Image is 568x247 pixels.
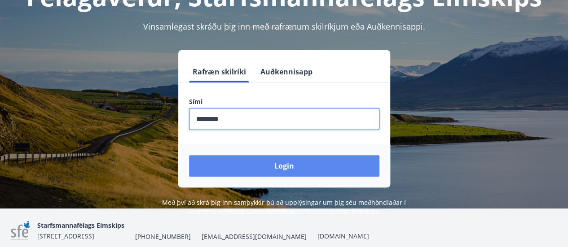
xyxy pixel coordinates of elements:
[143,21,425,32] span: Vinsamlegast skráðu þig inn með rafrænum skilríkjum eða Auðkennisappi.
[202,232,307,241] span: [EMAIL_ADDRESS][DOMAIN_NAME]
[189,61,250,82] button: Rafræn skilríki
[37,232,94,240] span: [STREET_ADDRESS]
[226,207,294,216] a: Persónuverndarstefna
[162,198,406,216] span: Með því að skrá þig inn samþykkir þú að upplýsingar um þig séu meðhöndlaðar í samræmi við Starfsm...
[135,232,191,241] span: [PHONE_NUMBER]
[189,97,379,106] label: Sími
[317,232,369,240] a: [DOMAIN_NAME]
[11,221,30,240] img: 7sa1LslLnpN6OqSLT7MqncsxYNiZGdZT4Qcjshc2.png
[189,155,379,177] button: Login
[37,221,124,230] span: Starfsmannafélags Eimskips
[257,61,316,82] button: Auðkennisapp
